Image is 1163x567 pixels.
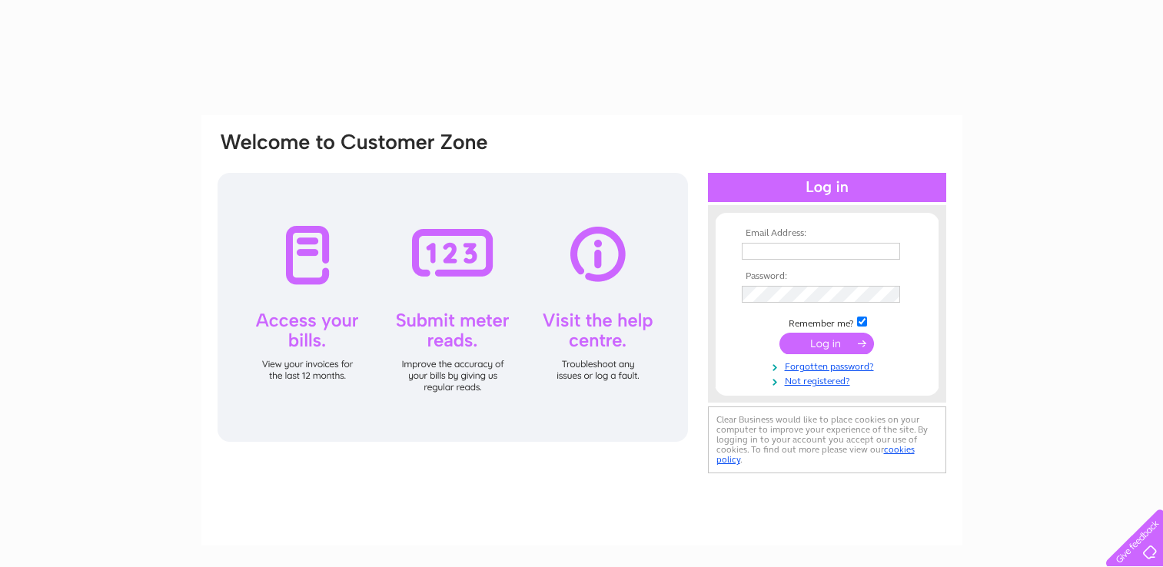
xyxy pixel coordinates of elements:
th: Password: [738,271,916,282]
div: Clear Business would like to place cookies on your computer to improve your experience of the sit... [708,406,946,473]
input: Submit [779,333,874,354]
th: Email Address: [738,228,916,239]
a: cookies policy [716,444,915,465]
a: Forgotten password? [742,358,916,373]
td: Remember me? [738,314,916,330]
a: Not registered? [742,373,916,387]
